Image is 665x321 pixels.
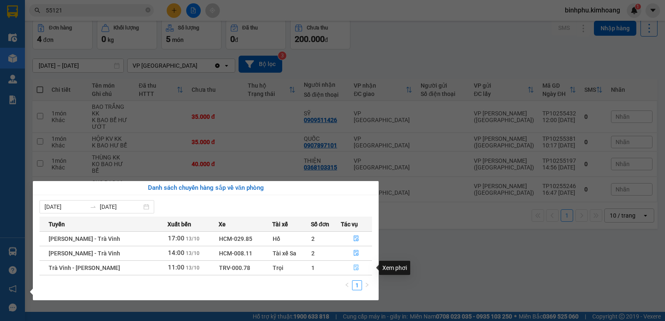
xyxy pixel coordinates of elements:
[49,250,120,257] span: [PERSON_NAME] - Trà Vinh
[311,235,315,242] span: 2
[219,250,252,257] span: HCM-008.11
[341,247,372,260] button: file-done
[167,220,191,229] span: Xuất bến
[353,235,359,242] span: file-done
[90,203,96,210] span: to
[44,202,86,211] input: Từ ngày
[49,235,120,242] span: [PERSON_NAME] - Trà Vinh
[352,280,362,290] li: 1
[273,263,310,272] div: Trọi
[341,232,372,245] button: file-done
[365,282,369,287] span: right
[273,234,310,243] div: Hố
[342,280,352,290] li: Previous Page
[345,282,350,287] span: left
[341,261,372,274] button: file-done
[341,220,358,229] span: Tác vụ
[272,220,288,229] span: Tài xế
[49,220,65,229] span: Tuyến
[219,265,250,271] span: TRV-000.78
[311,265,315,271] span: 1
[362,280,372,290] li: Next Page
[379,261,410,275] div: Xem phơi
[49,265,120,271] span: Trà Vinh - [PERSON_NAME]
[362,280,372,290] button: right
[353,250,359,257] span: file-done
[186,265,199,271] span: 13/10
[352,281,362,290] a: 1
[100,202,142,211] input: Đến ngày
[168,264,185,271] span: 11:00
[168,249,185,257] span: 14:00
[168,235,185,242] span: 17:00
[186,250,199,256] span: 13/10
[186,236,199,242] span: 13/10
[39,183,372,193] div: Danh sách chuyến hàng sắp về văn phòng
[353,265,359,271] span: file-done
[273,249,310,258] div: Tài xế Sa
[342,280,352,290] button: left
[311,250,315,257] span: 2
[219,235,252,242] span: HCM-029.85
[311,220,330,229] span: Số đơn
[90,203,96,210] span: swap-right
[219,220,226,229] span: Xe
